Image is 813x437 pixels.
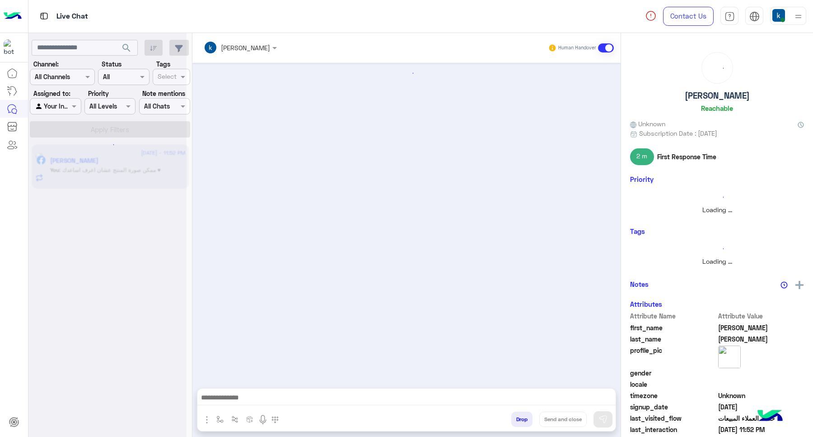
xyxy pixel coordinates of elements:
[754,401,786,432] img: hulul-logo.png
[213,412,228,427] button: select flow
[795,281,804,289] img: add
[38,10,50,22] img: tab
[99,137,115,152] div: loading...
[632,241,802,256] div: loading...
[216,416,224,423] img: select flow
[718,311,804,321] span: Attribute Value
[657,152,716,161] span: First Response Time
[702,206,732,214] span: Loading ...
[718,402,804,412] span: 2025-09-03T20:08:04.381Z
[201,414,212,425] img: send attachment
[630,346,716,366] span: profile_pic
[246,416,253,423] img: create order
[511,412,533,427] button: Drop
[630,323,716,332] span: first_name
[720,7,738,26] a: tab
[704,55,730,81] div: loading...
[630,227,804,235] h6: Tags
[630,368,716,378] span: gender
[630,391,716,400] span: timezone
[630,425,716,434] span: last_interaction
[257,414,268,425] img: send voice note
[724,11,735,22] img: tab
[231,416,238,423] img: Trigger scenario
[702,257,732,265] span: Loading ...
[539,412,587,427] button: Send and close
[749,11,760,22] img: tab
[630,311,716,321] span: Attribute Name
[243,412,257,427] button: create order
[630,334,716,344] span: last_name
[718,323,804,332] span: عمرو
[630,380,716,389] span: locale
[630,300,662,308] h6: Attributes
[718,346,741,368] img: picture
[645,10,656,21] img: spinner
[701,104,733,112] h6: Reachable
[793,11,804,22] img: profile
[598,415,607,424] img: send message
[630,148,654,165] span: 2 m
[56,10,88,23] p: Live Chat
[630,119,665,128] span: Unknown
[4,7,22,26] img: Logo
[772,9,785,22] img: userImage
[228,412,243,427] button: Trigger scenario
[271,416,279,423] img: make a call
[663,7,714,26] a: Contact Us
[718,368,804,378] span: null
[4,39,20,56] img: 713415422032625
[718,413,804,423] span: خدمة العملاء المبيعات
[780,281,788,289] img: notes
[639,128,717,138] span: Subscription Date : [DATE]
[718,380,804,389] span: null
[630,280,649,288] h6: Notes
[558,44,596,52] small: Human Handover
[630,413,716,423] span: last_visited_flow
[685,90,750,101] h5: [PERSON_NAME]
[198,65,615,81] div: loading...
[718,334,804,344] span: عبد الصبور
[632,189,802,205] div: loading...
[156,71,177,83] div: Select
[718,425,804,434] span: 2025-09-03T20:52:33.033Z
[718,391,804,400] span: Unknown
[630,402,716,412] span: signup_date
[630,175,654,183] h6: Priority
